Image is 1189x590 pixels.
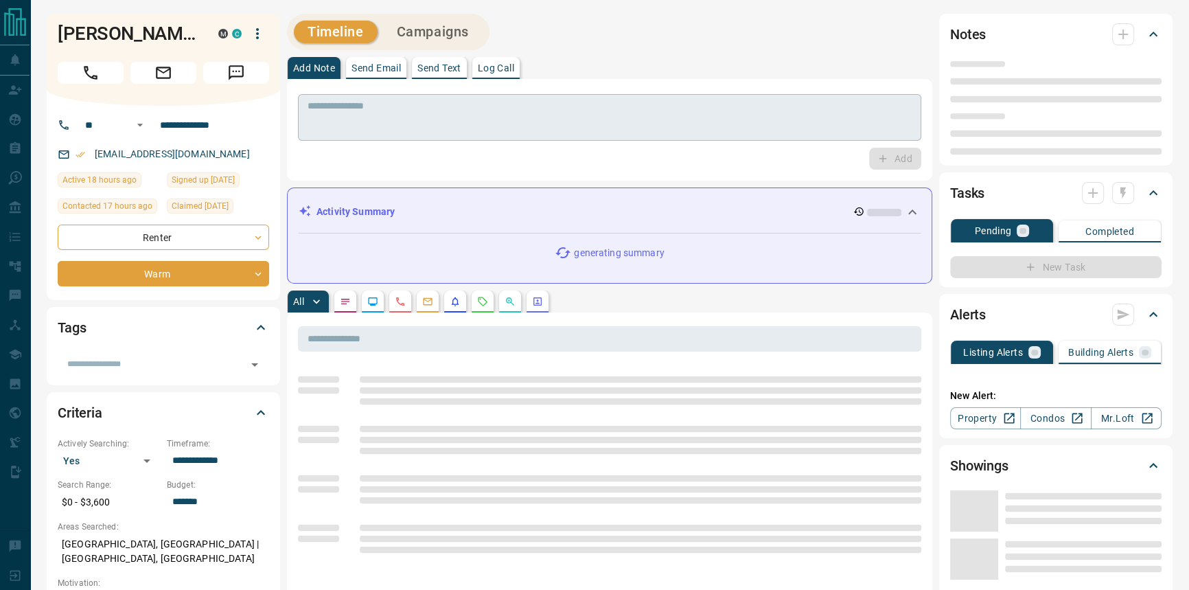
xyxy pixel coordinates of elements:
[299,199,921,225] div: Activity Summary
[950,23,986,45] h2: Notes
[58,521,269,533] p: Areas Searched:
[963,348,1023,357] p: Listing Alerts
[293,63,335,73] p: Add Note
[383,21,483,43] button: Campaigns
[218,29,228,38] div: mrloft.ca
[62,199,152,213] span: Contacted 17 hours ago
[58,438,160,450] p: Actively Searching:
[58,261,269,286] div: Warm
[294,21,378,43] button: Timeline
[58,311,269,344] div: Tags
[58,23,198,45] h1: [PERSON_NAME]
[422,296,433,307] svg: Emails
[58,577,269,589] p: Motivation:
[417,63,461,73] p: Send Text
[167,438,269,450] p: Timeframe:
[1020,407,1091,429] a: Condos
[95,148,250,159] a: [EMAIL_ADDRESS][DOMAIN_NAME]
[395,296,406,307] svg: Calls
[232,29,242,38] div: condos.ca
[172,199,229,213] span: Claimed [DATE]
[950,182,984,204] h2: Tasks
[58,225,269,250] div: Renter
[1068,348,1133,357] p: Building Alerts
[532,296,543,307] svg: Agent Actions
[950,304,986,326] h2: Alerts
[574,246,664,260] p: generating summary
[58,198,160,218] div: Thu Sep 11 2025
[132,117,148,133] button: Open
[1091,407,1162,429] a: Mr.Loft
[58,491,160,514] p: $0 - $3,600
[293,297,304,306] p: All
[167,198,269,218] div: Thu Mar 20 2025
[58,479,160,491] p: Search Range:
[367,296,378,307] svg: Lead Browsing Activity
[58,402,102,424] h2: Criteria
[58,62,124,84] span: Call
[172,173,235,187] span: Signed up [DATE]
[450,296,461,307] svg: Listing Alerts
[62,173,137,187] span: Active 18 hours ago
[950,407,1021,429] a: Property
[130,62,196,84] span: Email
[950,18,1162,51] div: Notes
[950,455,1008,477] h2: Showings
[505,296,516,307] svg: Opportunities
[167,479,269,491] p: Budget:
[58,533,269,570] p: [GEOGRAPHIC_DATA], [GEOGRAPHIC_DATA] | [GEOGRAPHIC_DATA], [GEOGRAPHIC_DATA]
[58,172,160,192] div: Thu Sep 11 2025
[245,355,264,374] button: Open
[76,150,85,159] svg: Email Verified
[975,226,1012,236] p: Pending
[950,298,1162,331] div: Alerts
[58,450,160,472] div: Yes
[316,205,395,219] p: Activity Summary
[58,317,86,339] h2: Tags
[167,172,269,192] div: Mon Jul 06 2020
[950,177,1162,209] div: Tasks
[1085,227,1134,236] p: Completed
[950,449,1162,482] div: Showings
[203,62,269,84] span: Message
[477,296,488,307] svg: Requests
[478,63,514,73] p: Log Call
[340,296,351,307] svg: Notes
[950,389,1162,403] p: New Alert:
[351,63,401,73] p: Send Email
[58,396,269,429] div: Criteria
